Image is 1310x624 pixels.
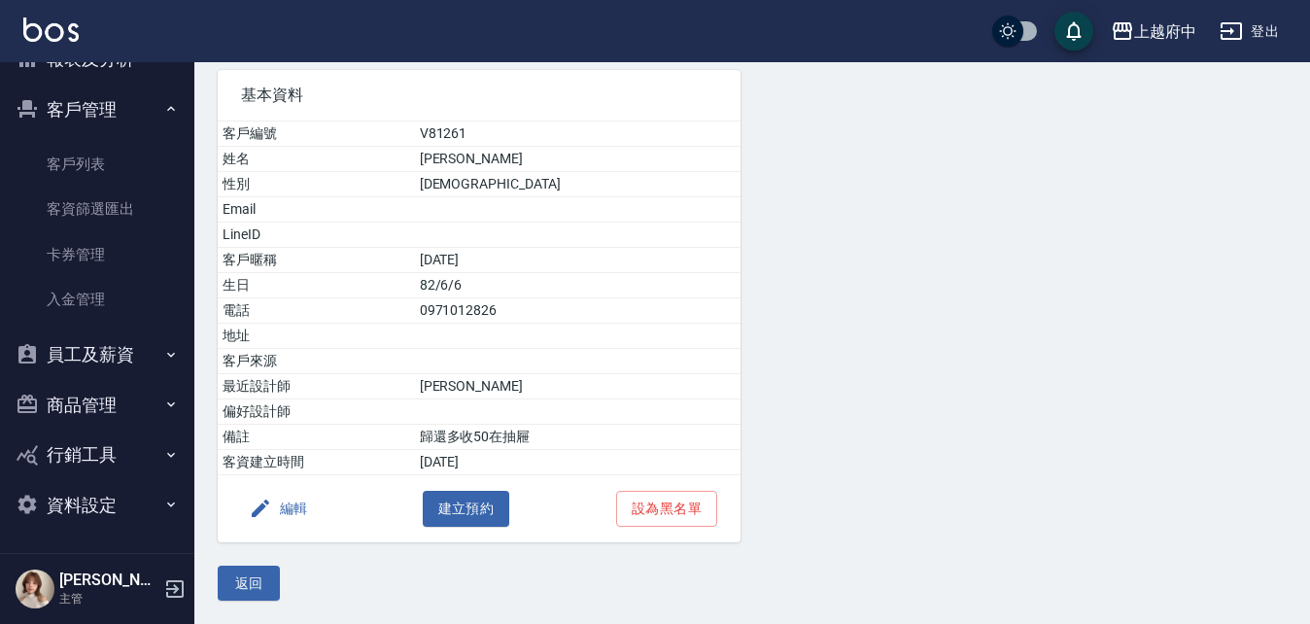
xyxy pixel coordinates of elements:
td: 客戶暱稱 [218,248,415,273]
td: 姓名 [218,147,415,172]
td: 客戶編號 [218,121,415,147]
td: 生日 [218,273,415,298]
td: 客戶來源 [218,349,415,374]
td: 客資建立時間 [218,450,415,475]
button: 返回 [218,566,280,602]
td: 地址 [218,324,415,349]
span: 基本資料 [241,86,717,105]
button: 建立預約 [423,491,510,527]
button: 行銷工具 [8,430,187,480]
button: 資料設定 [8,480,187,531]
img: Person [16,570,54,608]
td: 82/6/6 [415,273,741,298]
td: 歸還多收50在抽屜 [415,425,741,450]
td: [DATE] [415,248,741,273]
button: 客戶管理 [8,85,187,135]
button: 員工及薪資 [8,329,187,380]
a: 入金管理 [8,277,187,322]
td: 電話 [218,298,415,324]
button: 編輯 [241,491,316,527]
button: 商品管理 [8,380,187,431]
h5: [PERSON_NAME] [59,571,158,590]
td: LineID [218,223,415,248]
td: Email [218,197,415,223]
td: [PERSON_NAME] [415,374,741,399]
td: [DEMOGRAPHIC_DATA] [415,172,741,197]
td: 性別 [218,172,415,197]
td: 0971012826 [415,298,741,324]
td: [PERSON_NAME] [415,147,741,172]
button: 登出 [1212,14,1287,50]
button: 設為黑名單 [616,491,717,527]
button: 上越府中 [1103,12,1204,52]
div: 上越府中 [1134,19,1196,44]
img: Logo [23,17,79,42]
td: V81261 [415,121,741,147]
button: save [1054,12,1093,51]
a: 客戶列表 [8,142,187,187]
td: [DATE] [415,450,741,475]
td: 偏好設計師 [218,399,415,425]
td: 備註 [218,425,415,450]
a: 卡券管理 [8,232,187,277]
td: 最近設計師 [218,374,415,399]
p: 主管 [59,590,158,607]
a: 客資篩選匯出 [8,187,187,231]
